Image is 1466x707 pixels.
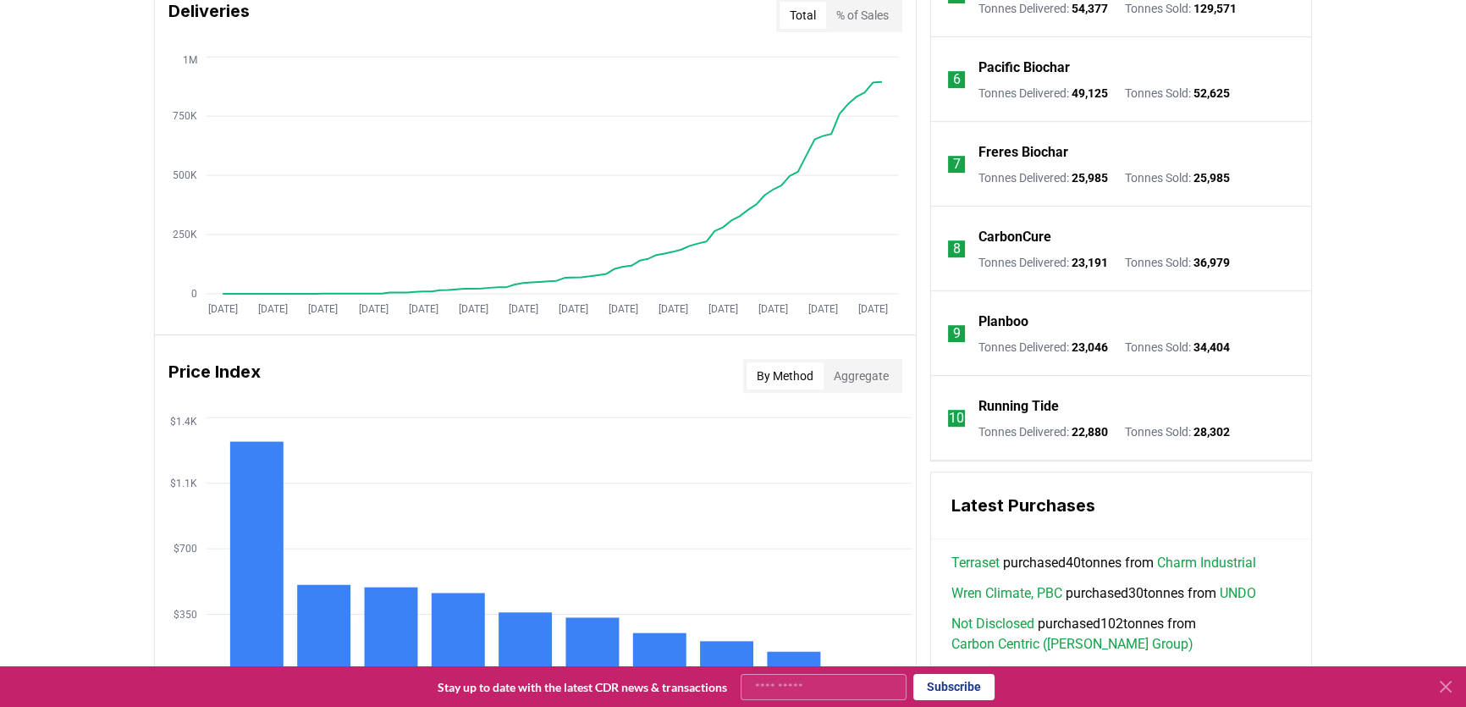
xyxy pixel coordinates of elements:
span: 28,302 [1193,425,1230,439]
tspan: [DATE] [509,303,538,315]
span: 34,404 [1193,340,1230,354]
tspan: $1.1K [170,478,197,489]
span: 54,377 [1072,2,1108,15]
tspan: $700 [174,543,197,555]
button: % of Sales [826,2,899,29]
tspan: [DATE] [808,303,838,315]
span: 52,625 [1193,86,1230,100]
a: Not Disclosed [951,614,1034,634]
a: Running Tide [978,396,1059,417]
tspan: 0 [191,288,197,300]
tspan: [DATE] [609,303,638,315]
tspan: 1M [183,54,197,66]
p: 9 [953,323,961,344]
a: UNDO [1220,583,1256,604]
tspan: [DATE] [359,303,389,315]
tspan: 250K [173,229,197,240]
span: 23,046 [1072,340,1108,354]
p: Tonnes Delivered : [978,169,1108,186]
p: Tonnes Sold : [1125,339,1230,356]
p: Tonnes Sold : [1125,169,1230,186]
a: Wren Climate, PBC [951,583,1062,604]
span: 25,985 [1193,171,1230,185]
span: 49,125 [1072,86,1108,100]
button: By Method [747,362,824,389]
span: purchased 102 tonnes from [951,614,1291,655]
a: Planboo [978,312,1028,332]
button: Aggregate [824,362,899,389]
tspan: 500K [173,169,197,181]
span: 22,880 [1072,425,1108,439]
tspan: 750K [173,110,197,122]
tspan: [DATE] [409,303,438,315]
a: Pacific Biochar [978,58,1070,78]
button: Total [780,2,826,29]
a: CarbonCure [978,227,1051,247]
span: 36,979 [1193,256,1230,269]
tspan: [DATE] [559,303,588,315]
p: Tonnes Delivered : [978,423,1108,440]
p: 8 [953,239,961,259]
tspan: [DATE] [459,303,488,315]
span: 23,191 [1072,256,1108,269]
span: purchased 30 tonnes from [951,583,1256,604]
h3: Latest Purchases [951,493,1291,518]
p: 6 [953,69,961,90]
p: Tonnes Delivered : [978,254,1108,271]
tspan: [DATE] [309,303,339,315]
tspan: $350 [174,609,197,621]
tspan: [DATE] [758,303,788,315]
a: Freres Biochar [978,142,1068,163]
span: 129,571 [1193,2,1237,15]
a: Not Disclosed [951,665,1034,685]
p: Tonnes Sold : [1125,423,1230,440]
span: 25,985 [1072,171,1108,185]
span: purchased 2,500 tonnes from [951,665,1291,705]
p: 7 [953,154,961,174]
span: purchased 40 tonnes from [951,553,1256,573]
tspan: [DATE] [659,303,688,315]
h3: Price Index [168,359,261,393]
a: Charm Industrial [1157,553,1256,573]
tspan: [DATE] [208,303,238,315]
tspan: [DATE] [708,303,738,315]
p: Tonnes Delivered : [978,339,1108,356]
p: 10 [949,408,964,428]
tspan: [DATE] [258,303,288,315]
tspan: [DATE] [858,303,888,315]
a: Carbon Centric ([PERSON_NAME] Group) [951,634,1193,655]
tspan: $1.4K [170,415,197,427]
a: Terraset [951,553,1000,573]
p: Tonnes Delivered : [978,85,1108,102]
p: Tonnes Sold : [1125,254,1230,271]
p: Tonnes Sold : [1125,85,1230,102]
